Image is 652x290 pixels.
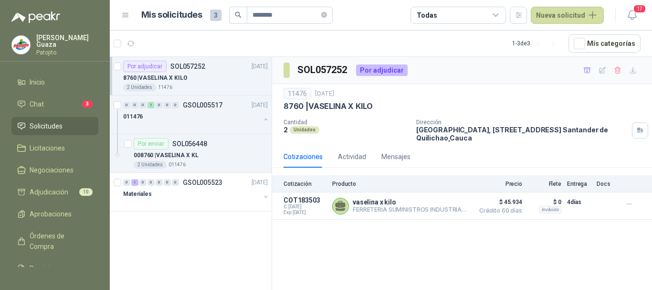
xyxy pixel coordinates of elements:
span: 3 [82,100,93,108]
div: 2 Unidades [134,161,167,169]
p: [DATE] [252,178,268,187]
p: Docs [597,181,616,187]
span: Aprobaciones [30,209,72,219]
div: 0 [156,102,163,108]
button: Nueva solicitud [531,7,604,24]
a: Inicio [11,73,98,91]
p: vaselina x kilo [353,198,469,206]
span: C: [DATE] [284,204,326,210]
div: Cotizaciones [284,151,323,162]
button: 17 [623,7,641,24]
span: Inicio [30,77,45,87]
span: Licitaciones [30,143,65,153]
div: Por adjudicar [123,61,167,72]
p: GSOL005523 [183,179,222,186]
span: close-circle [321,11,327,20]
p: Flete [528,181,561,187]
p: $ 0 [528,196,561,208]
p: [DATE] [252,101,268,110]
span: Órdenes de Compra [30,231,89,252]
p: 8760 | VASELINA X KILO [284,101,373,111]
p: 4 días [567,196,591,208]
span: Remisiones [30,263,65,274]
div: 0 [123,179,130,186]
div: Mensajes [381,151,410,162]
p: 008760 | VASELINA X KL [134,151,199,160]
div: 0 [172,102,179,108]
div: 0 [156,179,163,186]
a: Adjudicación10 [11,183,98,201]
div: 0 [139,102,147,108]
span: Adjudicación [30,187,68,197]
span: Negociaciones [30,165,74,175]
h1: Mis solicitudes [141,8,202,22]
div: 0 [164,102,171,108]
p: Producto [332,181,469,187]
span: Chat [30,99,44,109]
p: [GEOGRAPHIC_DATA], [STREET_ADDRESS] Santander de Quilichao , Cauca [416,126,628,142]
span: Crédito 60 días [474,208,522,214]
a: Aprobaciones [11,205,98,223]
div: Actividad [338,151,366,162]
p: [DATE] [315,89,334,98]
h3: SOL057252 [297,63,348,77]
div: 2 Unidades [123,84,156,91]
div: Unidades [290,126,319,134]
div: 0 [147,179,155,186]
a: Solicitudes [11,117,98,135]
p: Entrega [567,181,591,187]
a: Órdenes de Compra [11,227,98,256]
p: 8760 | VASELINA X KILO [123,74,187,83]
a: 0 1 0 0 0 0 0 GSOL005523[DATE] Materiales [123,177,270,207]
p: Dirección [416,119,628,126]
a: Por adjudicarSOL057252[DATE] 8760 |VASELINA X KILO2 Unidades11476 [110,57,272,96]
div: 0 [164,179,171,186]
div: 0 [172,179,179,186]
div: 0 [139,179,147,186]
p: Precio [474,181,522,187]
img: Logo peakr [11,11,60,23]
span: 3 [210,10,221,21]
div: 1 [131,179,138,186]
span: close-circle [321,12,327,18]
span: Exp: [DATE] [284,210,326,215]
p: 011476 [168,161,186,169]
a: 0 0 0 1 0 0 0 GSOL005517[DATE] 011476 [123,99,270,130]
span: Solicitudes [30,121,63,131]
div: Todas [417,10,437,21]
a: Remisiones [11,259,98,278]
span: $ 45.934 [474,196,522,208]
p: 2 [284,126,288,134]
button: Mís categorías [568,34,641,53]
div: 1 [147,102,155,108]
a: Chat3 [11,95,98,113]
p: [DATE] [252,62,268,71]
span: 17 [633,4,646,13]
p: GSOL005517 [183,102,222,108]
a: Negociaciones [11,161,98,179]
p: [PERSON_NAME] Guaza [36,34,98,48]
div: Por adjudicar [356,64,408,76]
p: SOL056448 [172,140,207,147]
a: Licitaciones [11,139,98,157]
p: 11476 [158,84,172,91]
div: 0 [131,102,138,108]
span: 10 [79,188,93,196]
div: 0 [123,102,130,108]
p: Patojito [36,50,98,55]
p: Materiales [123,190,152,199]
a: Por enviarSOL056448008760 |VASELINA X KL2 Unidades011476 [110,134,272,173]
img: Company Logo [12,36,30,54]
p: 011476 [123,112,143,121]
p: Cantidad [284,119,409,126]
p: SOL057252 [170,63,205,70]
span: search [235,11,242,18]
div: Incluido [539,206,561,214]
p: FERRETERIA SUMINISTROS INDUSTRIALES SAS [353,206,469,214]
div: Por enviar [134,138,168,150]
p: Cotización [284,181,326,187]
div: 1 - 3 de 3 [512,36,561,51]
p: COT183503 [284,196,326,204]
div: 11476 [284,88,311,99]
